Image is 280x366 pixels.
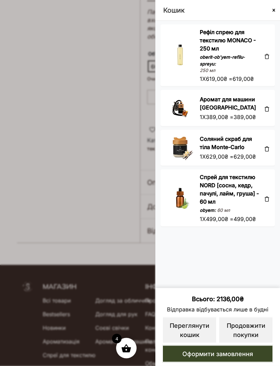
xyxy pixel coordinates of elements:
p: 250 мл [200,67,215,73]
a: Соляний скраб для тіла Monte-Carlo [200,135,252,150]
span: Відправка відбувається лише в будні [162,305,273,313]
a: Оформити замовлення [162,345,273,363]
span: ₴ [225,215,228,223]
a: Аромат для машини [GEOGRAPHIC_DATA] [200,96,256,111]
span: Всього [192,295,216,303]
span: ₴ [250,75,254,83]
bdi: 389,00 [234,114,256,120]
a: Рефіл спрею для текстилю MONACO - 250 мл [200,29,256,52]
dt: oberit-obʼyem-refilu-spreyu: [200,54,260,67]
bdi: 619,00 [233,75,254,82]
span: ₴ [252,215,256,223]
bdi: 629,00 [206,153,228,160]
a: Продовжити покупки [219,317,273,343]
bdi: 2136,00 [216,295,244,303]
p: 60 мл [217,207,230,213]
span: ₴ [225,113,228,121]
span: 1 [200,113,202,121]
div: X [200,215,261,223]
span: = [229,75,254,83]
dt: obyem: [200,207,216,214]
span: ₴ [225,152,228,161]
a: Переглянути кошик [162,317,217,343]
a: Спрей для текстилю NORD [сосна, кедр, пачулі, лайм, груша] - 60 мл [200,174,259,205]
bdi: 499,00 [206,216,228,222]
span: 1 [200,152,202,161]
bdi: 389,00 [206,114,228,120]
span: = [230,215,256,223]
span: 1 [200,215,202,223]
bdi: 629,00 [234,153,256,160]
span: = [230,113,256,121]
span: ₴ [252,152,256,161]
span: = [230,152,256,161]
span: Кошик [163,5,185,15]
div: X [200,152,261,161]
span: ₴ [252,113,256,121]
span: 4 [112,334,122,343]
span: ₴ [240,295,244,303]
div: X [200,113,261,121]
bdi: 499,00 [234,216,256,222]
bdi: 619,00 [206,75,227,82]
div: X [200,75,261,83]
span: ₴ [224,75,227,83]
span: 1 [200,75,202,83]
